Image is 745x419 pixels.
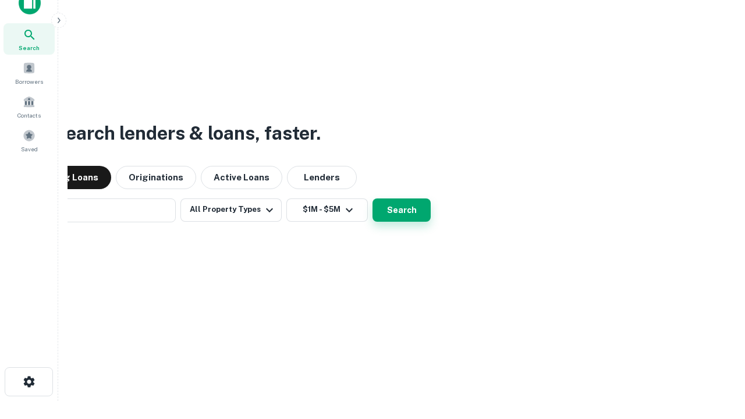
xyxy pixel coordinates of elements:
[687,326,745,382] iframe: Chat Widget
[116,166,196,189] button: Originations
[53,119,321,147] h3: Search lenders & loans, faster.
[372,198,431,222] button: Search
[3,91,55,122] a: Contacts
[3,125,55,156] a: Saved
[21,144,38,154] span: Saved
[287,166,357,189] button: Lenders
[201,166,282,189] button: Active Loans
[3,23,55,55] a: Search
[180,198,282,222] button: All Property Types
[19,43,40,52] span: Search
[3,57,55,88] a: Borrowers
[15,77,43,86] span: Borrowers
[286,198,368,222] button: $1M - $5M
[17,111,41,120] span: Contacts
